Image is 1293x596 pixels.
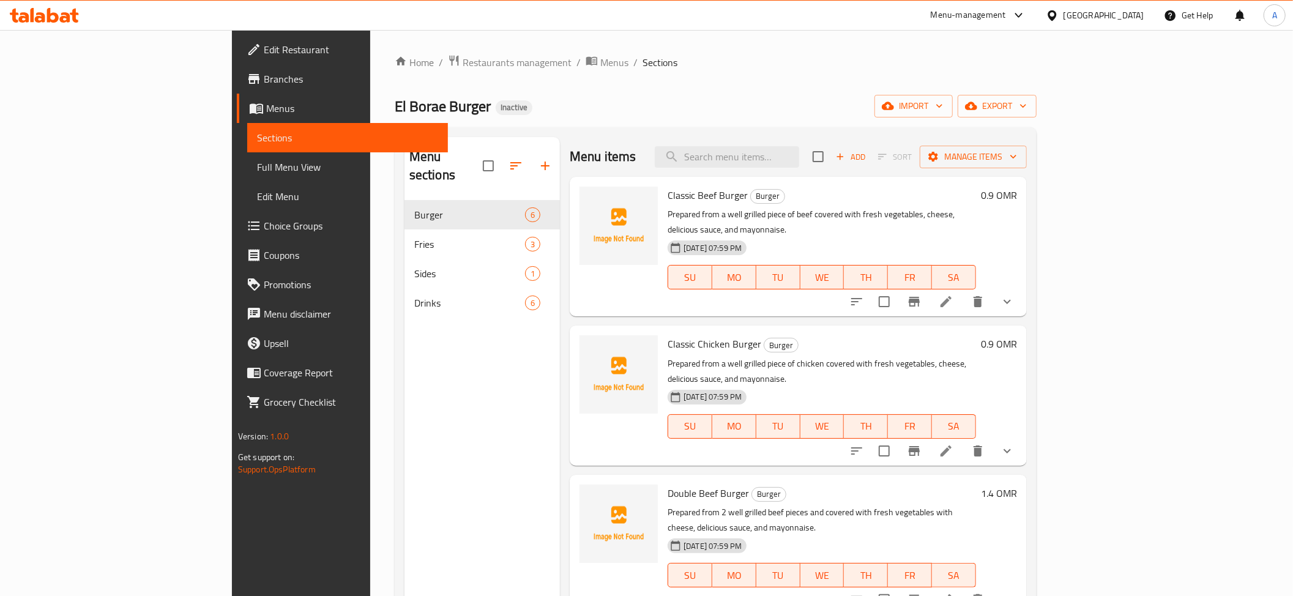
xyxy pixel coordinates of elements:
button: FR [888,414,932,439]
div: Burger6 [404,200,560,229]
button: FR [888,265,932,289]
button: TU [756,414,800,439]
div: Sides [414,266,525,281]
nav: breadcrumb [395,54,1037,70]
span: Version: [238,428,268,444]
span: import [884,99,943,114]
div: Menu-management [931,8,1006,23]
span: Add [834,150,867,164]
span: SA [937,417,971,435]
h2: Menu items [570,147,636,166]
span: A [1272,9,1277,22]
a: Menus [586,54,628,70]
span: [DATE] 07:59 PM [679,540,747,552]
span: MO [717,567,751,584]
a: Menu disclaimer [237,299,448,329]
button: TH [844,563,888,587]
span: Inactive [496,102,532,113]
span: export [967,99,1027,114]
a: Full Menu View [247,152,448,182]
span: Select section [805,144,831,169]
button: show more [993,436,1022,466]
button: SA [932,265,976,289]
button: show more [993,287,1022,316]
button: SU [668,414,712,439]
button: sort-choices [842,287,871,316]
div: Burger [750,189,785,204]
span: Branches [264,72,438,86]
img: Double Beef Burger [579,485,658,563]
a: Edit menu item [939,294,953,309]
div: Inactive [496,100,532,115]
a: Edit Restaurant [237,35,448,64]
button: Add section [531,151,560,181]
span: MO [717,269,751,286]
a: Coupons [237,240,448,270]
span: 1.0.0 [270,428,289,444]
span: Classic Chicken Burger [668,335,761,353]
a: Promotions [237,270,448,299]
span: Grocery Checklist [264,395,438,409]
span: Menu disclaimer [264,307,438,321]
span: Select all sections [475,153,501,179]
span: Select to update [871,289,897,315]
span: TH [849,417,883,435]
span: Restaurants management [463,55,572,70]
button: MO [712,414,756,439]
li: / [576,55,581,70]
button: Branch-specific-item [900,436,929,466]
span: El Borae Burger [395,92,491,120]
span: TU [761,567,796,584]
span: WE [805,567,840,584]
span: Promotions [264,277,438,292]
button: TU [756,563,800,587]
div: Burger [751,487,786,502]
button: delete [963,287,993,316]
span: Classic Beef Burger [668,186,748,204]
a: Edit menu item [939,444,953,458]
svg: Show Choices [1000,294,1015,309]
button: TU [756,265,800,289]
img: Classic Beef Burger [579,187,658,265]
div: Sides1 [404,259,560,288]
nav: Menu sections [404,195,560,322]
span: SU [673,269,707,286]
svg: Show Choices [1000,444,1015,458]
img: Classic Chicken Burger [579,335,658,414]
a: Sections [247,123,448,152]
button: SU [668,563,712,587]
span: 3 [526,239,540,250]
input: search [655,146,799,168]
span: TH [849,567,883,584]
div: Burger [414,207,525,222]
span: Add item [831,147,870,166]
div: items [525,207,540,222]
button: delete [963,436,993,466]
button: Manage items [920,146,1027,168]
span: Coupons [264,248,438,263]
li: / [633,55,638,70]
span: Burger [751,189,784,203]
span: 1 [526,268,540,280]
span: Manage items [930,149,1017,165]
span: WE [805,269,840,286]
h6: 1.4 OMR [981,485,1017,502]
span: MO [717,417,751,435]
h6: 0.9 OMR [981,187,1017,204]
span: Fries [414,237,525,251]
a: Edit Menu [247,182,448,211]
span: SA [937,567,971,584]
span: Full Menu View [257,160,438,174]
span: Drinks [414,296,525,310]
p: Prepared from a well grilled piece of chicken covered with fresh vegetables, cheese, delicious sa... [668,356,976,387]
span: Double Beef Burger [668,484,749,502]
span: FR [893,417,927,435]
span: Sort sections [501,151,531,181]
a: Choice Groups [237,211,448,240]
div: [GEOGRAPHIC_DATA] [1064,9,1144,22]
span: Burger [764,338,798,352]
span: Upsell [264,336,438,351]
button: FR [888,563,932,587]
span: WE [805,417,840,435]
